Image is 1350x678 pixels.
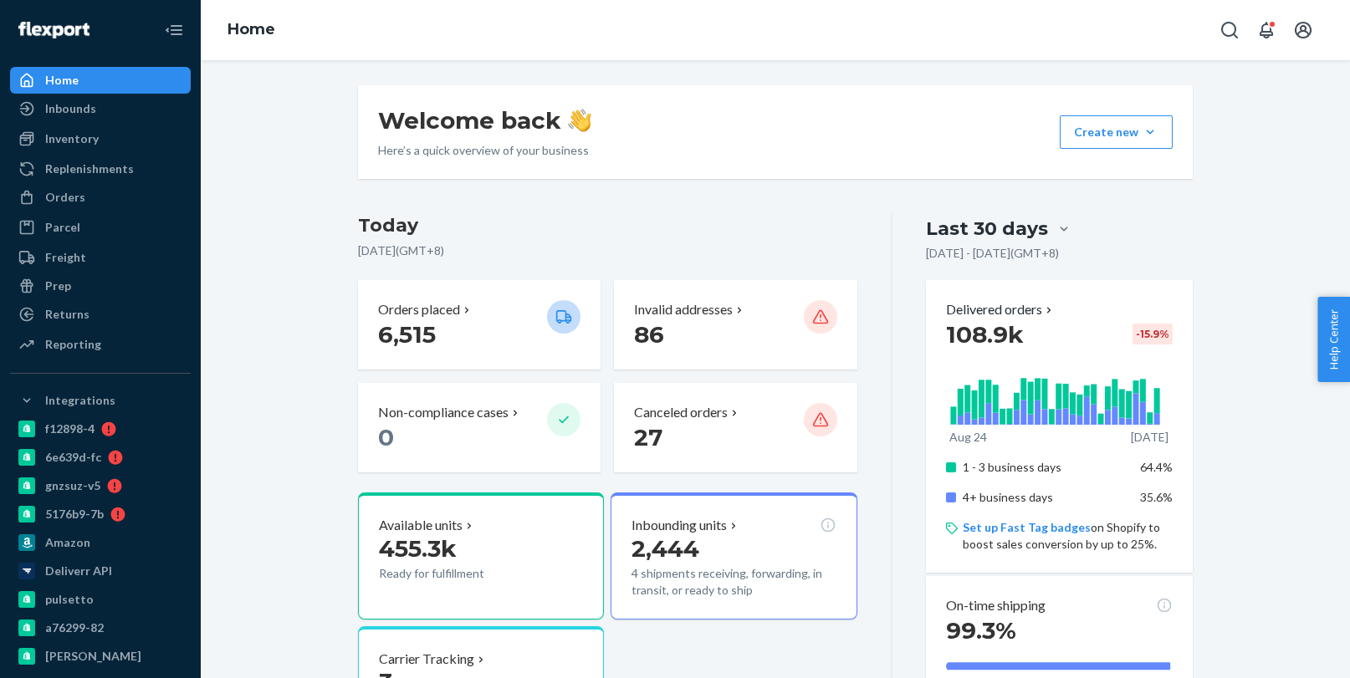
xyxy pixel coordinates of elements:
[634,300,733,319] p: Invalid addresses
[10,244,191,271] a: Freight
[1140,460,1173,474] span: 64.4%
[10,331,191,358] a: Reporting
[632,534,699,563] span: 2,444
[634,423,662,451] span: 27
[214,6,289,54] ol: breadcrumbs
[1060,115,1173,149] button: Create new
[358,242,857,259] p: [DATE] ( GMT+8 )
[1140,490,1173,504] span: 35.6%
[1250,13,1283,47] button: Open notifications
[45,591,94,608] div: pulsetto
[45,189,85,206] div: Orders
[358,492,604,619] button: Available units455.3kReady for fulfillment
[614,280,857,370] button: Invalid addresses 86
[10,125,191,152] a: Inventory
[10,444,191,471] a: 6e639d-fc
[10,472,191,499] a: gnzsuz-v5
[10,586,191,613] a: pulsetto
[228,20,275,38] a: Home
[10,415,191,442] a: f12898-4
[45,563,112,579] div: Deliverr API
[45,278,71,294] div: Prep
[1317,297,1350,382] button: Help Center
[963,489,1128,506] p: 4+ business days
[45,534,90,551] div: Amazon
[45,619,104,636] div: a76299-82
[379,534,457,563] span: 455.3k
[45,72,79,89] div: Home
[946,320,1024,349] span: 108.9k
[926,245,1059,262] p: [DATE] - [DATE] ( GMT+8 )
[358,383,601,472] button: Non-compliance cases 0
[10,273,191,299] a: Prep
[1286,13,1320,47] button: Open account menu
[378,423,394,451] span: 0
[45,100,96,117] div: Inbounds
[45,506,104,523] div: 5176b9-7b
[45,648,141,665] div: [PERSON_NAME]
[45,421,95,437] div: f12898-4
[45,336,101,353] div: Reporting
[10,95,191,122] a: Inbounds
[949,429,987,446] p: Aug 24
[634,320,664,349] span: 86
[10,387,191,414] button: Integrations
[1133,324,1173,344] div: -15.9 %
[10,67,191,94] a: Home
[1131,429,1168,446] p: [DATE]
[45,219,80,236] div: Parcel
[10,155,191,182] a: Replenishments
[45,130,99,147] div: Inventory
[45,249,86,266] div: Freight
[946,596,1046,615] p: On-time shipping
[45,306,89,323] div: Returns
[45,449,101,466] div: 6e639d-fc
[614,383,857,472] button: Canceled orders 27
[632,516,727,535] p: Inbounding units
[963,459,1128,476] p: 1 - 3 business days
[378,142,591,159] p: Here’s a quick overview of your business
[378,105,591,135] h1: Welcome back
[358,280,601,370] button: Orders placed 6,515
[632,565,836,599] p: 4 shipments receiving, forwarding, in transit, or ready to ship
[10,529,191,556] a: Amazon
[379,516,463,535] p: Available units
[926,216,1048,242] div: Last 30 days
[10,501,191,528] a: 5176b9-7b
[611,492,857,619] button: Inbounding units2,4444 shipments receiving, forwarding, in transit, or ready to ship
[10,614,191,641] a: a76299-82
[10,643,191,670] a: [PERSON_NAME]
[634,403,728,422] p: Canceled orders
[10,558,191,584] a: Deliverr API
[358,212,857,239] h3: Today
[379,565,534,582] p: Ready for fulfillment
[946,616,1016,645] span: 99.3%
[963,519,1173,553] p: on Shopify to boost sales conversion by up to 25%.
[963,520,1091,534] a: Set up Fast Tag badges
[379,650,474,669] p: Carrier Tracking
[45,477,100,494] div: gnzsuz-v5
[1213,13,1246,47] button: Open Search Box
[568,109,591,132] img: hand-wave emoji
[10,301,191,328] a: Returns
[10,214,191,241] a: Parcel
[378,300,460,319] p: Orders placed
[157,13,191,47] button: Close Navigation
[378,320,436,349] span: 6,515
[18,22,89,38] img: Flexport logo
[45,392,115,409] div: Integrations
[45,161,134,177] div: Replenishments
[10,184,191,211] a: Orders
[378,403,509,422] p: Non-compliance cases
[946,300,1056,319] button: Delivered orders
